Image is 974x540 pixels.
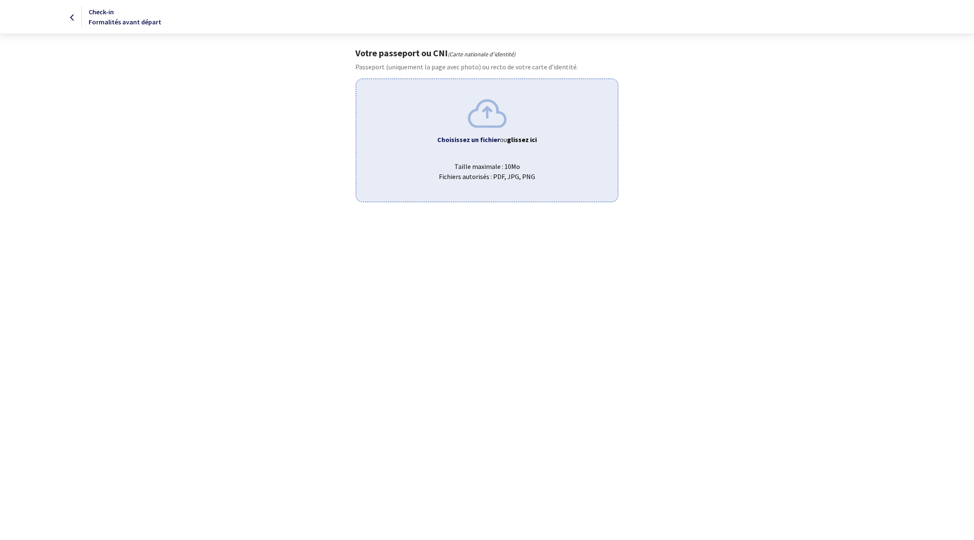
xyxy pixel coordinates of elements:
[437,135,500,144] b: Choisissez un fichier
[363,155,611,182] span: Taille maximale : 10Mo Fichiers autorisés : PDF, JPG, PNG
[448,50,515,58] i: (Carte nationale d'identité)
[89,8,161,26] span: Check-in Formalités avant départ
[355,62,619,72] p: Passeport (uniquement la page avec photo) ou recto de votre carte d’identité.
[507,135,537,144] b: glissez ici
[500,135,537,144] span: ou
[355,47,619,58] h1: Votre passeport ou CNI
[468,99,507,127] img: upload.png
